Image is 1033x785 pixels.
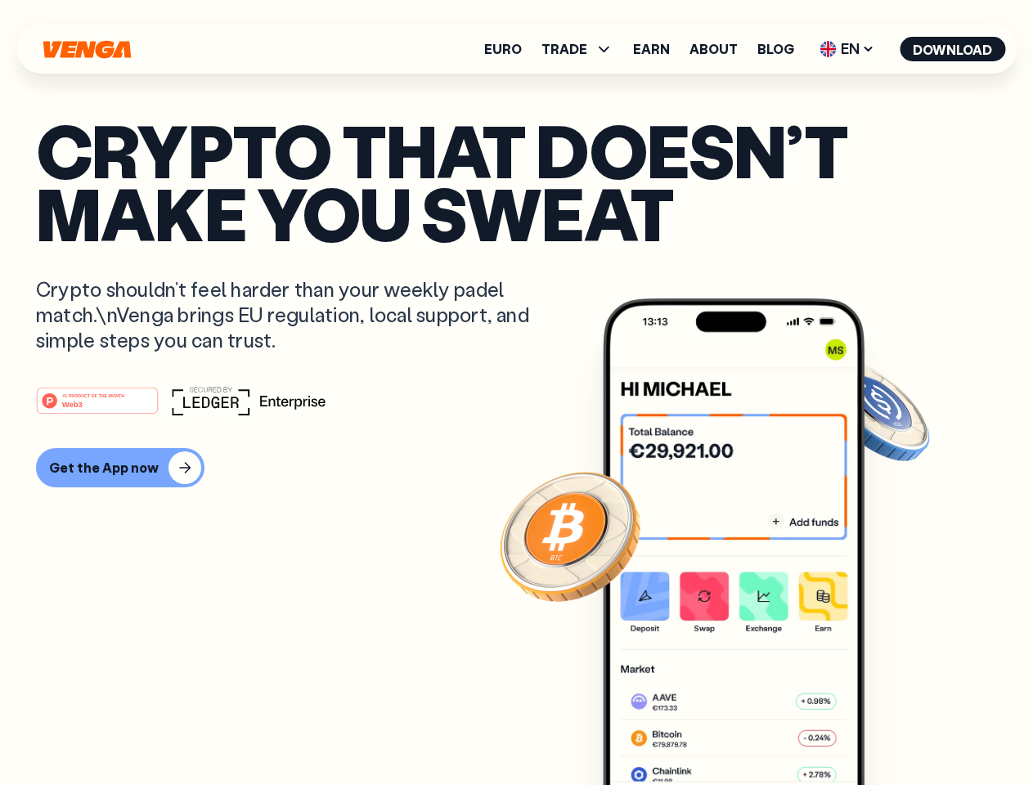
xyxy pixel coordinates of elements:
img: Bitcoin [496,462,644,609]
button: Download [900,37,1005,61]
span: TRADE [541,39,613,59]
tspan: Web3 [62,399,83,408]
a: About [689,43,738,56]
span: TRADE [541,43,587,56]
div: Get the App now [49,460,159,476]
span: EN [814,36,880,62]
a: Euro [484,43,522,56]
img: USDC coin [815,352,933,469]
button: Get the App now [36,448,204,487]
tspan: #1 PRODUCT OF THE MONTH [62,392,124,397]
a: Blog [757,43,794,56]
p: Crypto shouldn’t feel harder than your weekly padel match.\nVenga brings EU regulation, local sup... [36,276,553,353]
img: flag-uk [820,41,836,57]
svg: Home [41,40,132,59]
a: #1 PRODUCT OF THE MONTHWeb3 [36,397,159,418]
p: Crypto that doesn’t make you sweat [36,119,997,244]
a: Earn [633,43,670,56]
a: Get the App now [36,448,997,487]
